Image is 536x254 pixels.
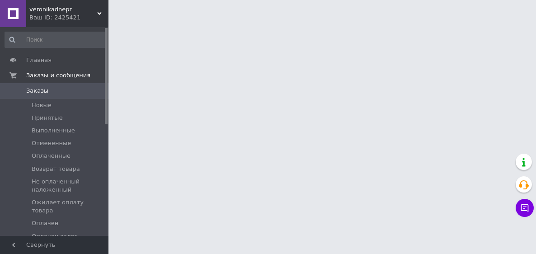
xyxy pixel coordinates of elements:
span: Заказы [26,87,48,95]
span: Заказы и сообщения [26,71,90,80]
span: veronikadnepr [29,5,97,14]
span: Новые [32,101,52,109]
span: Не оплаченный наложенный [32,178,106,194]
span: Ожидает оплату товара [32,198,106,215]
span: Оплачен [32,219,58,227]
span: Возврат товара [32,165,80,173]
span: Оплаченные [32,152,71,160]
span: Главная [26,56,52,64]
span: Оплачен залог [32,232,77,240]
span: Отмененные [32,139,71,147]
span: Выполненные [32,127,75,135]
div: Ваш ID: 2425421 [29,14,108,22]
span: Принятые [32,114,63,122]
button: Чат с покупателем [516,199,534,217]
input: Поиск [5,32,107,48]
